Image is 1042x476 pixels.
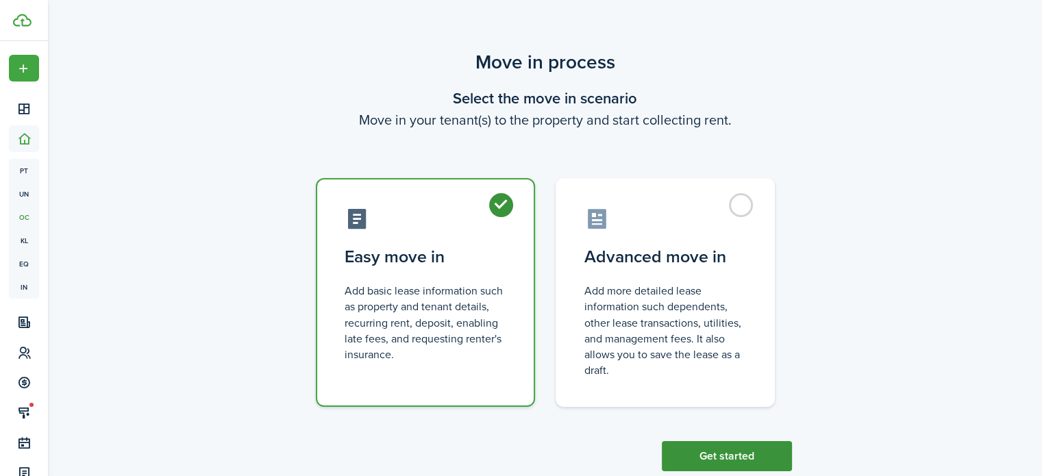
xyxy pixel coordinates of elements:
[345,245,506,269] control-radio-card-title: Easy move in
[9,182,39,205] a: un
[299,110,792,130] wizard-step-header-description: Move in your tenant(s) to the property and start collecting rent.
[9,229,39,252] a: kl
[9,159,39,182] a: pt
[345,283,506,362] control-radio-card-description: Add basic lease information such as property and tenant details, recurring rent, deposit, enablin...
[584,283,746,378] control-radio-card-description: Add more detailed lease information such dependents, other lease transactions, utilities, and man...
[299,48,792,77] scenario-title: Move in process
[9,205,39,229] a: oc
[13,14,32,27] img: TenantCloud
[299,87,792,110] wizard-step-header-title: Select the move in scenario
[9,55,39,82] button: Open menu
[9,275,39,299] a: in
[662,441,792,471] button: Get started
[9,252,39,275] a: eq
[584,245,746,269] control-radio-card-title: Advanced move in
